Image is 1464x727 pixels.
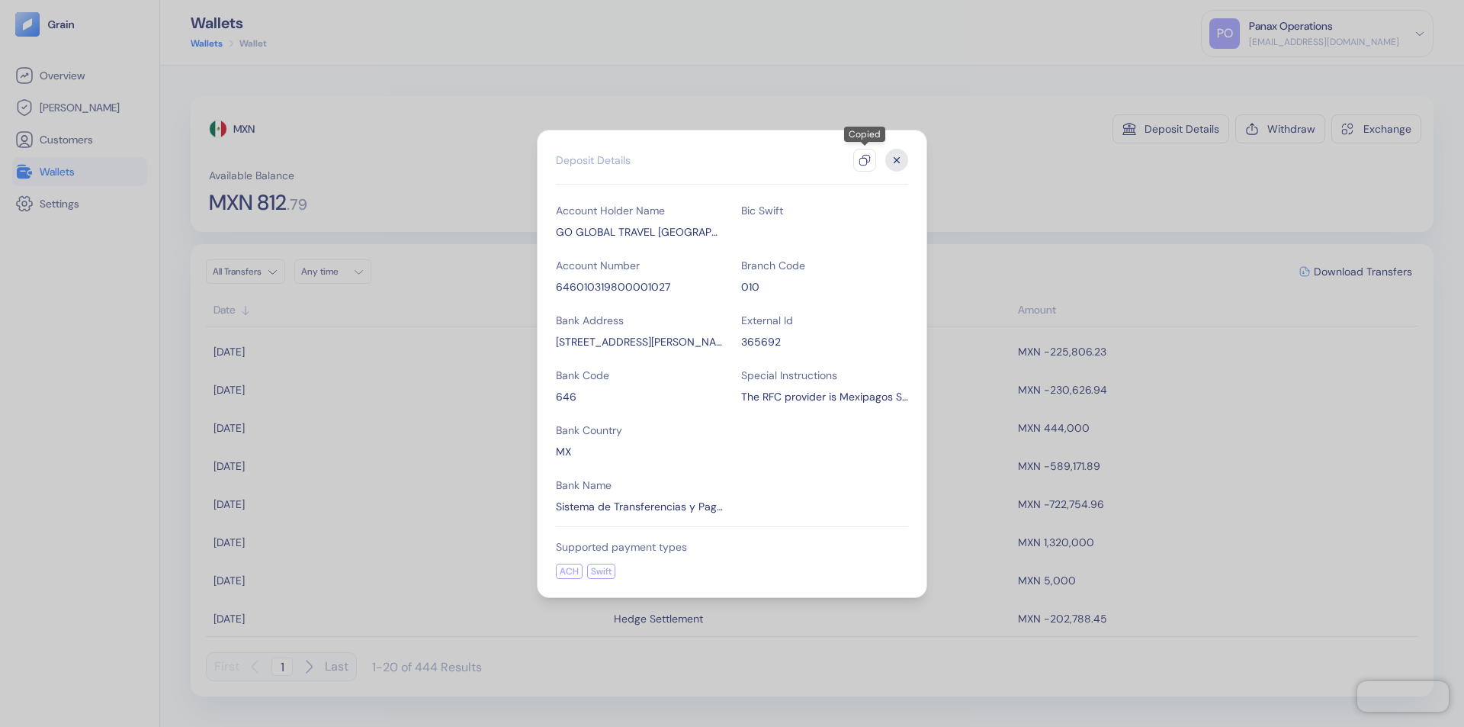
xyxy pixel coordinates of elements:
[556,499,723,514] div: Sistema de Transferencias y Pagos STP
[556,368,723,383] div: Bank Code
[556,279,723,294] div: 646010319800001027
[587,564,615,579] div: Swift
[556,478,723,493] div: Bank Name
[556,258,723,273] div: Account Number
[556,564,583,579] div: ACH
[556,389,723,404] div: 646
[741,389,908,404] div: The RFC provider is Mexipagos SA DE CV, RFC is MEX2003191F4. Add reference - For Benefit of GoGlo...
[556,203,723,218] div: Account Holder Name
[556,224,723,240] div: GO GLOBAL TRAVEL BULGARIA EOOD TransferMate
[741,203,908,218] div: Bic Swift
[741,313,908,328] div: External Id
[741,258,908,273] div: Branch Code
[556,334,723,349] div: Av.Insurgentes Sur 1425, Insurgentes mixcoac, Benito Juarez, 03920 Ciudad de Mexico, CDMX, Mexico
[556,444,723,459] div: MX
[844,127,885,142] div: Copied
[741,368,908,383] div: Special Instructions
[556,313,723,328] div: Bank Address
[741,279,908,294] div: 010
[556,539,908,555] div: Supported payment types
[556,153,631,168] div: Deposit Details
[556,423,723,438] div: Bank Country
[741,334,908,349] div: 365692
